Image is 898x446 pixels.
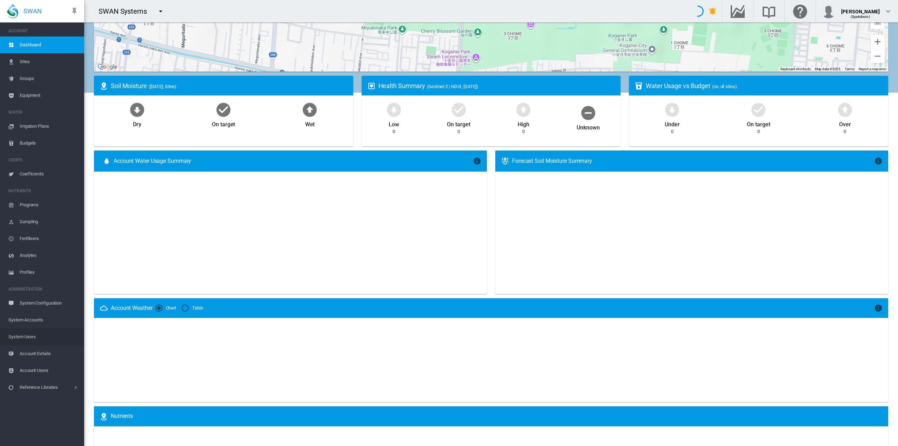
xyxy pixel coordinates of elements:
[577,121,599,132] div: Unknown
[212,118,235,128] div: On target
[792,7,809,15] md-icon: Click here for help
[20,379,73,396] span: Reference Libraries
[20,70,79,87] span: Groups
[427,84,478,89] span: (Sentinel-2 | NDVI, [DATE])
[99,6,153,16] div: SWAN Systems
[859,67,886,71] a: Report a map error
[20,53,79,70] span: Sites
[111,412,883,420] div: Nutrients
[450,101,467,118] md-icon: icon-checkbox-marked-circle
[367,82,376,90] md-icon: icon-heart-box-outline
[757,128,760,135] div: 0
[8,25,79,36] span: ACCOUNT
[20,362,79,379] span: Account Users
[8,284,79,295] span: ADMINISTRATION
[815,67,841,71] span: Map data ©2025
[20,166,79,182] span: Coefficients
[760,7,777,15] md-icon: Search the knowledge base
[20,87,79,104] span: Equipment
[522,128,525,135] div: 0
[780,67,811,72] button: Keyboard shortcuts
[70,7,79,15] md-icon: icon-pin
[8,185,79,197] span: NUTRIENTS
[635,82,643,90] md-icon: icon-cup-water
[20,213,79,230] span: Sampling
[646,81,883,90] div: Water Usage vs Budget
[102,157,111,165] md-icon: icon-water
[129,101,146,118] md-icon: icon-arrow-down-bold-circle
[874,304,883,312] md-icon: icon-information
[20,345,79,362] span: Account Details
[154,4,168,18] button: icon-menu-down
[96,62,119,72] img: Google
[96,62,119,72] a: Open this area in Google Maps (opens a new window)
[8,154,79,166] span: CROPS
[20,135,79,152] span: Budgets
[155,305,176,312] md-radio-button: Chart
[750,101,767,118] md-icon: icon-checkbox-marked-circle
[580,104,597,121] md-icon: icon-minus-circle
[706,4,720,18] button: icon-bell-ring
[447,118,470,128] div: On target
[822,4,836,18] img: profile.jpg
[389,118,399,128] div: Low
[378,81,615,90] div: Health Summary
[156,7,165,15] md-icon: icon-menu-down
[515,101,532,118] md-icon: icon-arrow-up-bold-circle
[844,128,846,135] div: 0
[747,118,770,128] div: On target
[114,157,473,165] span: Account Water Usage Summary
[841,5,880,12] div: [PERSON_NAME]
[20,36,79,53] span: Dashboard
[7,4,18,19] img: SWAN-Landscape-Logo-Colour-drop.png
[473,157,481,165] md-icon: icon-information
[20,247,79,264] span: Analytes
[20,118,79,135] span: Irrigation Plans
[100,304,108,312] md-icon: icon-weather-cloudy
[884,7,892,15] md-icon: icon-chevron-down
[709,7,717,15] md-icon: icon-bell-ring
[712,84,737,89] span: (no. of sites)
[512,157,874,165] div: Forecast Soil Moisture Summary
[100,412,108,421] md-icon: icon-map-marker-radius
[501,157,509,165] md-icon: icon-thermometer-lines
[111,81,348,90] div: Soil Moisture
[457,128,460,135] div: 0
[845,67,855,71] a: Terms
[20,295,79,312] span: System Configuration
[851,15,870,19] span: (SysAdmin)
[20,197,79,213] span: Programs
[729,7,746,15] md-icon: Go to the Data Hub
[20,230,79,247] span: Fertilisers
[24,7,42,15] span: SWAN
[20,264,79,281] span: Profiles
[215,101,232,118] md-icon: icon-checkbox-marked-circle
[839,118,851,128] div: Over
[133,118,141,128] div: Dry
[301,101,318,118] md-icon: icon-arrow-up-bold-circle
[393,128,395,135] div: 0
[305,118,315,128] div: Wet
[871,49,885,63] button: Zoom out
[671,128,673,135] div: 0
[664,101,681,118] md-icon: icon-arrow-down-bold-circle
[149,84,177,89] span: ([DATE], Sites)
[8,312,79,328] span: System Accounts
[8,107,79,118] span: WATER
[111,304,153,312] div: Account Weather
[874,157,883,165] md-icon: icon-information
[386,101,402,118] md-icon: icon-arrow-down-bold-circle
[665,118,680,128] div: Under
[518,118,529,128] div: High
[871,35,885,49] button: Zoom in
[100,82,108,90] md-icon: icon-map-marker-radius
[837,101,853,118] md-icon: icon-arrow-up-bold-circle
[182,305,203,312] md-radio-button: Table
[8,328,79,345] span: System Users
